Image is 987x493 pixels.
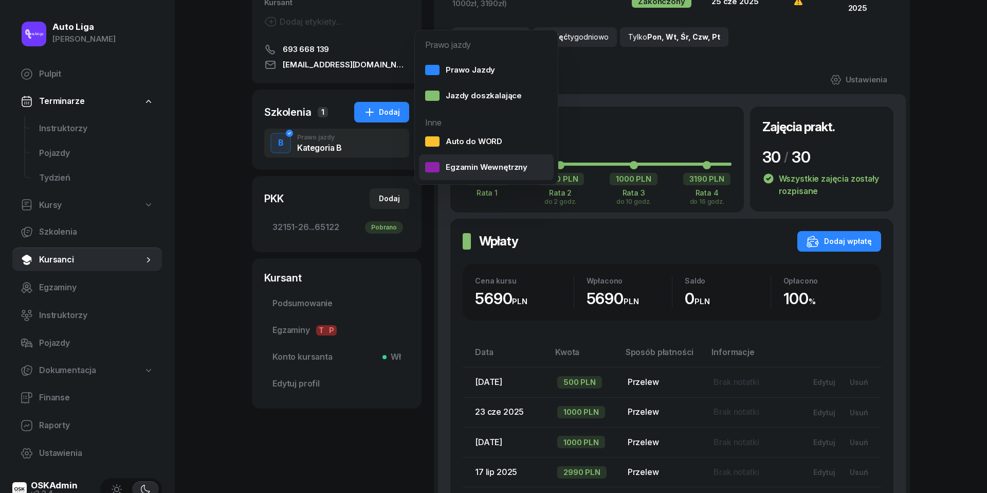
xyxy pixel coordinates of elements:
span: Pojazdy [39,147,154,160]
div: 1000 PLN [537,173,584,185]
a: 693 668 139 [264,43,409,56]
div: OSKAdmin [31,481,78,490]
div: Szkolenia [264,105,312,119]
div: Wpłacono [587,276,672,285]
div: Cena kursu [475,276,574,285]
div: Prawo Jazdy [425,63,495,77]
div: Usuń [850,438,868,447]
button: Dodaj [354,102,409,122]
span: Tydzień [39,171,154,185]
div: [PERSON_NAME] [52,32,116,46]
span: Egzaminy [272,324,401,337]
a: Pojazdy [31,141,162,166]
a: Edytuj profil [264,372,409,396]
span: Kursy [39,199,62,212]
small: PLN [694,296,710,306]
div: Jazdy doszkalające [425,89,522,102]
div: Edytuj [813,438,835,447]
th: Kwota [549,345,619,367]
div: 1000 PLN [557,436,605,448]
div: Auto do WORD [425,135,502,148]
a: Ustawienia [12,441,162,466]
span: Pulpit [39,67,154,81]
span: Szkolenia [39,225,154,239]
h2: Wpłaty [479,233,518,250]
a: Raporty [12,413,162,438]
span: Pojazdy [39,337,154,350]
div: Usuń [850,468,868,477]
button: Dodaj wpłatę [797,231,881,252]
small: PLN [624,296,639,306]
span: 17 lip 2025 [475,467,517,477]
div: Dodaj [379,192,400,205]
button: Edytuj [806,374,843,391]
div: 500 PLN [557,376,602,389]
span: 30 [762,148,781,166]
div: Przelew [628,466,698,479]
div: 2990 PLN [557,466,607,479]
span: Brak notatki [714,407,759,417]
a: Kursy [12,193,162,217]
div: 5690 [475,289,574,308]
div: Inne [419,108,554,129]
div: Edytuj [813,378,835,386]
span: Podsumowanie [272,297,401,310]
div: do 10 godz. [609,197,658,205]
small: % [809,296,816,306]
button: BPrawo jazdyKategoria B [264,129,409,157]
span: Instruktorzy [39,309,154,322]
div: Przelew [628,406,698,419]
div: Kursant [264,271,409,285]
span: T [316,325,326,336]
a: Terminarze [12,90,162,113]
button: Dodaj [370,188,409,209]
span: Instruktorzy [39,122,154,135]
button: Edytuj [806,434,843,451]
a: Dokumentacja [12,359,162,382]
div: Edytuj [813,468,835,477]
div: Rata 2 [536,188,585,197]
div: 500 PLN [465,173,509,185]
span: [DATE] [475,437,502,447]
div: Wszystkie zajęcia zostały rozpisane [762,166,881,197]
button: Dodaj etykiety... [264,15,342,28]
span: Brak notatki [714,377,759,387]
a: 32151-26...65122Pobrano [264,215,409,240]
a: Pojazdy [12,331,162,356]
span: Konto kursanta [272,350,401,364]
a: Pulpit [12,62,162,86]
div: Dodaj wpłatę [807,235,872,248]
span: Ustawienia [39,447,154,460]
a: Egzaminy [12,275,162,300]
div: Usuń [850,408,868,417]
span: 1 [318,107,328,117]
button: Usuń [843,434,875,451]
div: Egzamin Wewnętrzny [425,161,527,174]
div: 1000 PLN [557,406,605,418]
th: Informacje [705,345,798,367]
div: Rata 3 [609,188,658,197]
span: [DATE] [475,377,502,387]
div: 0 [685,289,771,308]
a: Instruktorzy [31,116,162,141]
span: Egzaminy [39,281,154,294]
th: Data [463,345,549,367]
div: Usuń [850,378,868,386]
button: Usuń [843,374,875,391]
div: Rata 4 [683,188,732,197]
div: 100 [783,289,869,308]
span: Brak notatki [714,467,759,477]
div: 3190 PLN [683,173,730,185]
button: Usuń [843,464,875,481]
span: Raporty [39,419,154,432]
a: EgzaminyTP [264,318,409,343]
a: Finanse [12,385,162,410]
span: Edytuj profil [272,377,401,391]
span: Wł [387,350,401,364]
div: Przelew [628,376,698,389]
div: B [274,134,288,152]
span: Finanse [39,391,154,404]
div: PKK [264,191,284,206]
div: Auto Liga [52,23,116,31]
